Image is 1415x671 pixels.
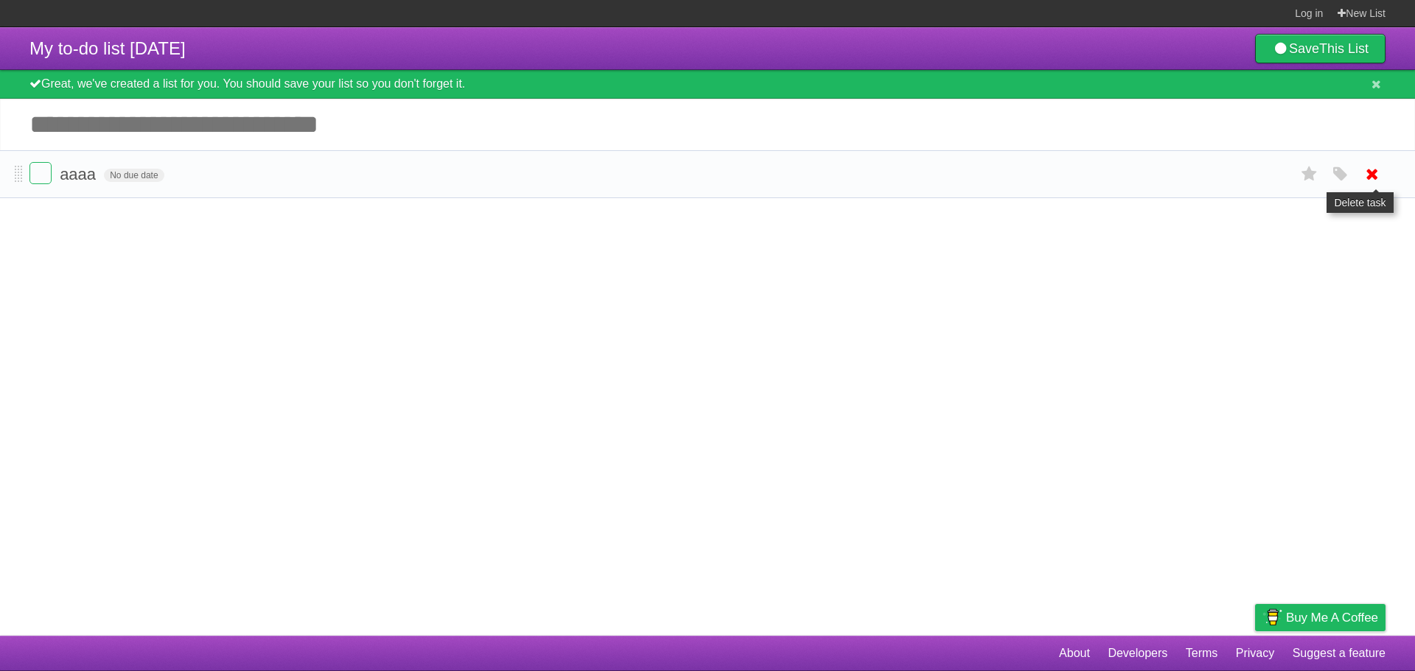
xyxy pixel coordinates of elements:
[1255,34,1386,63] a: SaveThis List
[29,38,186,58] span: My to-do list [DATE]
[1236,639,1274,667] a: Privacy
[1108,639,1167,667] a: Developers
[1262,605,1282,630] img: Buy me a coffee
[1296,162,1324,186] label: Star task
[60,165,99,183] span: aaaa
[1186,639,1218,667] a: Terms
[29,162,52,184] label: Done
[1286,605,1378,630] span: Buy me a coffee
[1319,41,1369,56] b: This List
[104,169,164,182] span: No due date
[1059,639,1090,667] a: About
[1255,604,1386,631] a: Buy me a coffee
[1293,639,1386,667] a: Suggest a feature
